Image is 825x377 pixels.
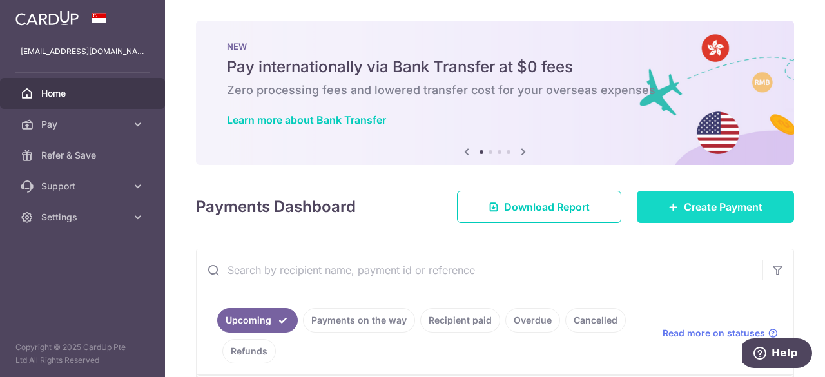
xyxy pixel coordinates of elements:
p: NEW [227,41,763,52]
a: Upcoming [217,308,298,333]
span: Pay [41,118,126,131]
span: Settings [41,211,126,224]
a: Learn more about Bank Transfer [227,113,386,126]
h6: Zero processing fees and lowered transfer cost for your overseas expenses [227,82,763,98]
span: Create Payment [684,199,762,215]
span: Support [41,180,126,193]
a: Refunds [222,339,276,363]
span: Refer & Save [41,149,126,162]
h4: Payments Dashboard [196,195,356,218]
input: Search by recipient name, payment id or reference [197,249,762,291]
p: [EMAIL_ADDRESS][DOMAIN_NAME] [21,45,144,58]
span: Download Report [504,199,590,215]
a: Download Report [457,191,621,223]
iframe: Opens a widget where you can find more information [742,338,812,371]
img: Bank transfer banner [196,21,794,165]
h5: Pay internationally via Bank Transfer at $0 fees [227,57,763,77]
a: Read more on statuses [663,327,778,340]
img: CardUp [15,10,79,26]
a: Cancelled [565,308,626,333]
a: Create Payment [637,191,794,223]
span: Read more on statuses [663,327,765,340]
a: Payments on the way [303,308,415,333]
a: Overdue [505,308,560,333]
span: Home [41,87,126,100]
a: Recipient paid [420,308,500,333]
